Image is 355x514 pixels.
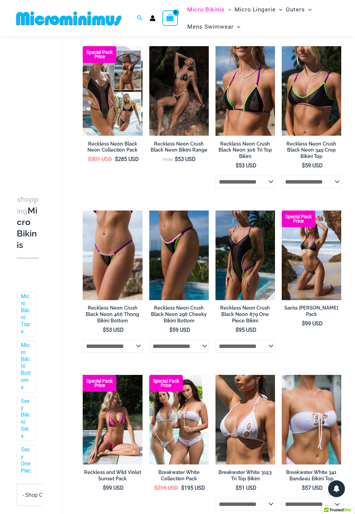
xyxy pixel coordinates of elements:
[115,156,118,162] span: $
[83,211,142,300] a: Reckless Neon Crush Black Neon 466 Thong 01Reckless Neon Crush Black Neon 466 Thong 03Reckless Ne...
[305,1,312,18] span: Menu Toggle
[21,447,31,503] a: Sexy One Piece Monokinis
[282,375,341,464] a: Breakwater White 341 Top 01Breakwater White 341 Top 4956 Shorts 06Breakwater White 341 Top 4956 S...
[215,305,275,326] a: Reckless Neon Crush Black Neon 879 One Piece Bikini
[154,485,178,491] bdi: 216 USD
[215,305,275,324] h2: Reckless Neon Crush Black Neon 879 One Piece Bikini
[83,469,142,482] h2: Reckless and Wild Violet Sunset Pack
[149,375,209,464] img: Collection Pack (5)
[17,38,77,172] iframe: TrustedSite Certified
[236,485,239,491] span: $
[282,211,341,300] img: Santa Barbra Purple Turquoise 305 Top 4118 Bottom 09v2
[282,469,341,484] a: Breakwater White 341 Bandeau Bikini Top
[215,375,275,464] img: Breakwater White 3153 Top 01
[154,485,157,491] span: $
[187,18,234,35] span: Mens Swimwear
[150,15,156,21] a: Account icon link
[149,141,209,156] a: Reckless Neon Crush Black Neon Bikini Range
[215,469,275,484] a: Breakwater White 3153 Tri Top Bikini
[149,375,209,464] a: Collection Pack (5) Breakwater White 341 Top 4956 Shorts 08Breakwater White 341 Top 4956 Shorts 08
[103,327,124,333] bdi: 53 USD
[169,327,190,333] bdi: 59 USD
[169,327,172,333] span: $
[21,293,31,335] a: Micro Bikini Tops
[225,1,231,18] span: Menu Toggle
[115,156,139,162] bdi: 285 USD
[149,469,209,484] a: Breakwater White Collection Pack
[187,1,225,18] span: Micro Bikinis
[83,469,142,484] a: Reckless and Wild Violet Sunset Pack
[137,14,143,23] a: Search icon link
[149,211,209,300] img: Reckless Neon Crush Black Neon 296 Cheeky 02
[162,10,178,26] a: View Shopping Cart, empty
[215,469,275,482] h2: Breakwater White 3153 Tri Top Bikini
[103,485,106,491] span: $
[215,141,275,160] h2: Reckless Neon Crush Black Neon 306 Tri Top Bikini
[282,141,341,162] a: Reckless Neon Crush Black Neon 349 Crop Bikini Top
[83,375,142,464] img: Reckless and Wild Violet Sunset 306 Top 466 Bottom 04
[83,305,142,326] a: Reckless Neon Crush Black Neon 466 Thong Bikini Bottom
[186,18,242,35] a: Mens SwimwearMenu ToggleMenu Toggle
[236,327,257,333] bdi: 95 USD
[17,193,39,251] h3: Micro Bikinis
[302,485,323,491] bdi: 57 USD
[282,305,341,320] a: Santa [PERSON_NAME] Pack
[282,141,341,160] h2: Reckless Neon Crush Black Neon 349 Crop Bikini Top
[282,305,341,317] h2: Santa [PERSON_NAME] Pack
[181,485,184,491] span: $
[215,211,275,300] img: Reckless Neon Crush Black Neon 879 One Piece 01
[88,156,112,162] bdi: 301 USD
[149,46,209,136] img: Reckless Neon Crush Black Neon 306 Tri Top 296 Cheeky 04
[23,492,51,498] span: - Shop Color
[83,141,142,153] h2: Reckless Neon Black Neon Collection Pack
[83,305,142,324] h2: Reckless Neon Crush Black Neon 466 Thong Bikini Bottom
[236,327,239,333] span: $
[302,485,305,491] span: $
[215,46,275,136] img: Reckless Neon Crush Black Neon 306 Tri Top 01
[17,484,64,506] span: - Shop Color
[233,1,284,18] a: Micro LingerieMenu ToggleMenu Toggle
[83,379,116,388] b: Special Pack Price
[149,141,209,153] h2: Reckless Neon Crush Black Neon Bikini Range
[162,158,173,162] span: From:
[234,18,240,35] span: Menu Toggle
[21,342,31,391] a: Micro Bikini Bottoms
[215,211,275,300] a: Reckless Neon Crush Black Neon 879 One Piece 01Reckless Neon Crush Black Neon 879 One Piece 09Rec...
[284,1,313,18] a: OutersMenu ToggleMenu Toggle
[88,156,91,162] span: $
[149,46,209,136] a: Reckless Neon Crush Black Neon 306 Tri Top 296 Cheeky 04Reckless Neon Crush Black Neon 349 Crop T...
[282,375,341,464] img: Breakwater White 341 Top 01
[215,46,275,136] a: Reckless Neon Crush Black Neon 306 Tri Top 01Reckless Neon Crush Black Neon 306 Tri Top 296 Cheek...
[282,215,315,223] b: Special Pack Price
[236,162,239,169] span: $
[83,46,142,136] img: Collection Pack
[149,211,209,300] a: Reckless Neon Crush Black Neon 296 Cheeky 02Reckless Neon Crush Black Neon 296 Cheeky 01Reckless ...
[235,1,276,18] span: Micro Lingerie
[302,320,323,327] bdi: 99 USD
[302,162,323,169] bdi: 59 USD
[282,469,341,482] h2: Breakwater White 341 Bandeau Bikini Top
[282,211,341,300] a: Santa Barbra Purple Turquoise 305 Top 4118 Bottom 09v2 Santa Barbra Purple Turquoise 305 Top 4118...
[149,469,209,482] h2: Breakwater White Collection Pack
[236,485,257,491] bdi: 51 USD
[83,50,116,59] b: Special Pack Price
[215,141,275,162] a: Reckless Neon Crush Black Neon 306 Tri Top Bikini
[181,485,205,491] bdi: 195 USD
[149,305,209,324] h2: Reckless Neon Crush Black Neon 296 Cheeky Bikini Bottom
[286,1,305,18] span: Outers
[302,320,305,327] span: $
[103,485,124,491] bdi: 99 USD
[83,46,142,136] a: Collection Pack Top BTop B
[186,1,233,18] a: Micro BikinisMenu ToggleMenu Toggle
[282,46,341,136] img: Reckless Neon Crush Black Neon 349 Crop Top 02
[149,379,183,388] b: Special Pack Price
[21,398,31,440] a: Sexy Bikini Sets
[17,484,64,506] span: - Shop Color
[302,162,305,169] span: $
[282,46,341,136] a: Reckless Neon Crush Black Neon 349 Crop Top 02Reckless Neon Crush Black Neon 349 Crop Top 01Reckl...
[175,156,178,162] span: $
[236,162,257,169] bdi: 53 USD
[175,156,196,162] bdi: 53 USD
[83,375,142,464] a: Reckless and Wild Violet Sunset 306 Top 466 Bottom 06 Reckless and Wild Violet Sunset 306 Top 466...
